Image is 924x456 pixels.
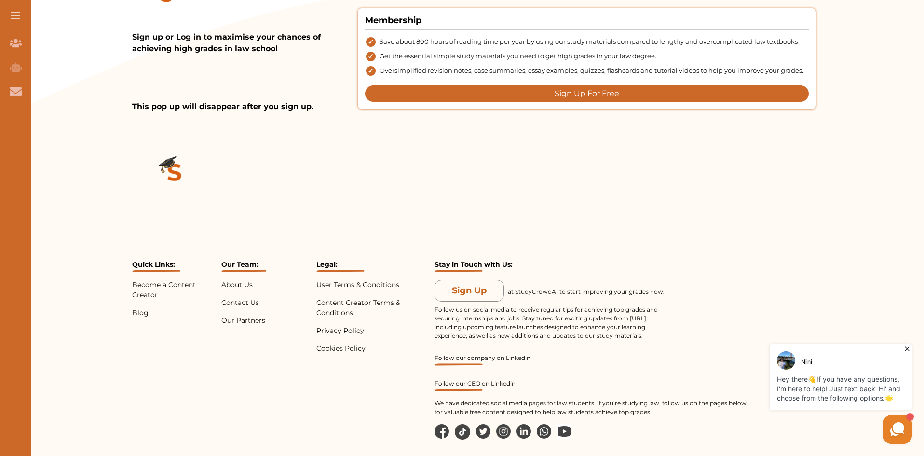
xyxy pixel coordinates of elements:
p: Blog [132,308,217,318]
img: Under [316,270,365,272]
p: Content Creator Terms & Conditions [316,298,431,318]
iframe: Reviews Badge Modern Widget [758,260,816,262]
span: Oversimplified revision notes, case summaries, essay examples, quizzes, flashcards and tutorial v... [380,66,803,76]
p: Our Team: [221,260,266,272]
img: Logo [132,132,217,217]
p: Our Partners [221,316,266,326]
p: This pop up will disappear after you sign up. [132,101,358,112]
p: Contact Us [221,298,266,308]
button: Sign Up [435,280,504,302]
img: Under [435,363,483,366]
p: Become a Content Creator [132,280,217,300]
a: Follow our company on Linkedin [435,354,754,366]
span: Save about 800 hours of reading time per year by using our study materials compared to lengthy an... [380,37,798,47]
p: User Terms & Conditions [316,280,431,290]
a: [URL] [630,315,646,322]
img: facebook [435,424,449,439]
p: Privacy Policy [316,326,431,336]
img: Under [132,270,180,272]
img: tw [476,424,490,439]
img: Under [435,389,483,391]
h4: Membership [365,14,809,30]
p: at StudyCrowdAI to start improving your grades now. [508,288,749,302]
p: We have dedicated social media pages for law students. If you’re studying law, follow us on the p... [435,399,754,416]
p: About Us [221,280,266,290]
img: Under [221,270,266,272]
p: Legal: [316,260,431,272]
img: li [516,424,531,439]
span: Get the essential simple study materials you need to get high grades in your law degree. [380,52,656,61]
img: in [496,424,511,439]
iframe: HelpCrunch [693,342,914,446]
button: Sign Up For Free [365,85,809,102]
p: Sign up or Log in to maximise your chances of achieving high grades in law school [132,31,358,55]
p: Follow us on social media to receive regular tips for achieving top grades and securing internshi... [435,305,676,340]
img: wp [557,424,571,439]
a: Follow our CEO on Linkedin [435,380,754,391]
img: Under [435,270,483,272]
img: wp [537,424,551,439]
p: Cookies Policy [316,344,431,354]
p: Stay in Touch with Us: [435,260,754,272]
p: Quick Links: [132,260,217,272]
